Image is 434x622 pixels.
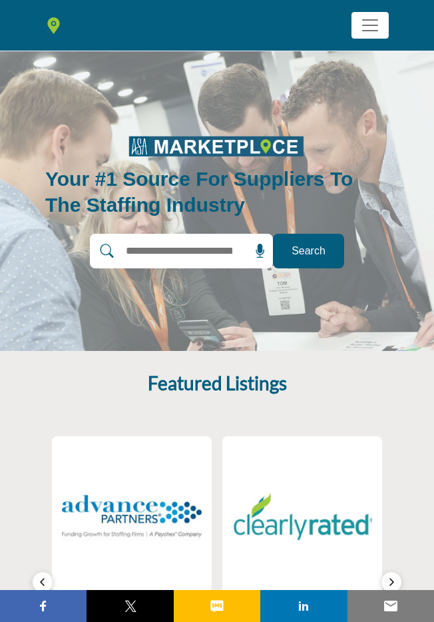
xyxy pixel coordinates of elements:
[62,446,202,586] img: Advance Partners
[383,598,399,614] img: email sharing button
[122,598,138,614] img: twitter sharing button
[273,234,344,268] button: Search
[209,598,225,614] img: sms sharing button
[45,166,389,218] h1: Your #1 Source for Suppliers to the Staffing Industry
[351,12,389,39] button: Toggle navigation
[292,243,325,259] span: Search
[296,598,312,614] img: linkedin sharing button
[127,134,307,158] img: image
[45,17,69,34] img: Site Logo
[232,446,372,586] img: ClearlyRated
[35,598,51,614] img: facebook sharing button
[148,372,287,395] h2: Featured Listings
